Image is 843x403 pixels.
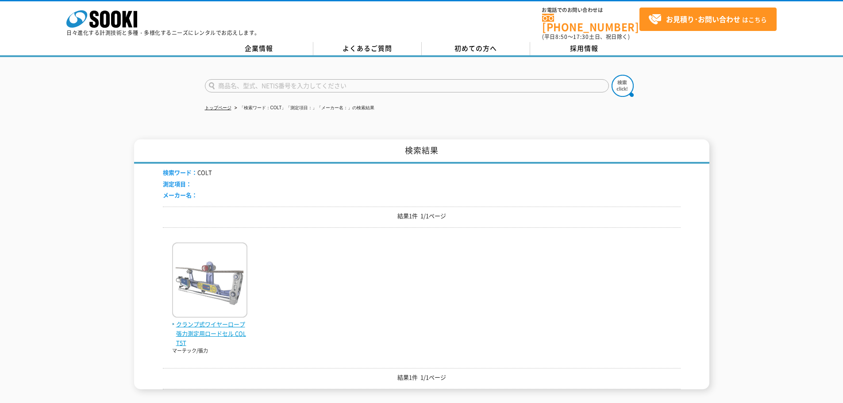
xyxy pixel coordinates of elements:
span: 測定項目： [163,180,192,188]
img: COLT5T [172,242,247,320]
span: 検索ワード： [163,168,197,177]
input: 商品名、型式、NETIS番号を入力してください [205,79,609,92]
a: クランプ式ワイヤーロープ張力測定用ロードセル COLT5T [172,311,247,347]
li: COLT [163,168,212,177]
a: 企業情報 [205,42,313,55]
span: 17:30 [573,33,589,41]
a: お見積り･お問い合わせはこちら [639,8,777,31]
span: (平日 ～ 土日、祝日除く) [542,33,630,41]
a: [PHONE_NUMBER] [542,14,639,32]
img: btn_search.png [612,75,634,97]
span: 初めての方へ [454,43,497,53]
p: 結果1件 1/1ページ [163,211,681,221]
a: トップページ [205,105,231,110]
strong: お見積り･お問い合わせ [666,14,740,24]
span: クランプ式ワイヤーロープ張力測定用ロードセル COLT5T [172,320,247,347]
span: 8:50 [555,33,568,41]
span: はこちら [648,13,767,26]
p: 結果1件 1/1ページ [163,373,681,382]
p: 日々進化する計測技術と多種・多様化するニーズにレンタルでお応えします。 [66,30,260,35]
span: メーカー名： [163,191,197,199]
p: マーテック/張力 [172,347,247,355]
a: よくあるご質問 [313,42,422,55]
a: 初めての方へ [422,42,530,55]
li: 「検索ワード：COLT」「測定項目：」「メーカー名：」の検索結果 [233,104,375,113]
span: お電話でのお問い合わせは [542,8,639,13]
a: 採用情報 [530,42,639,55]
h1: 検索結果 [134,139,709,164]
